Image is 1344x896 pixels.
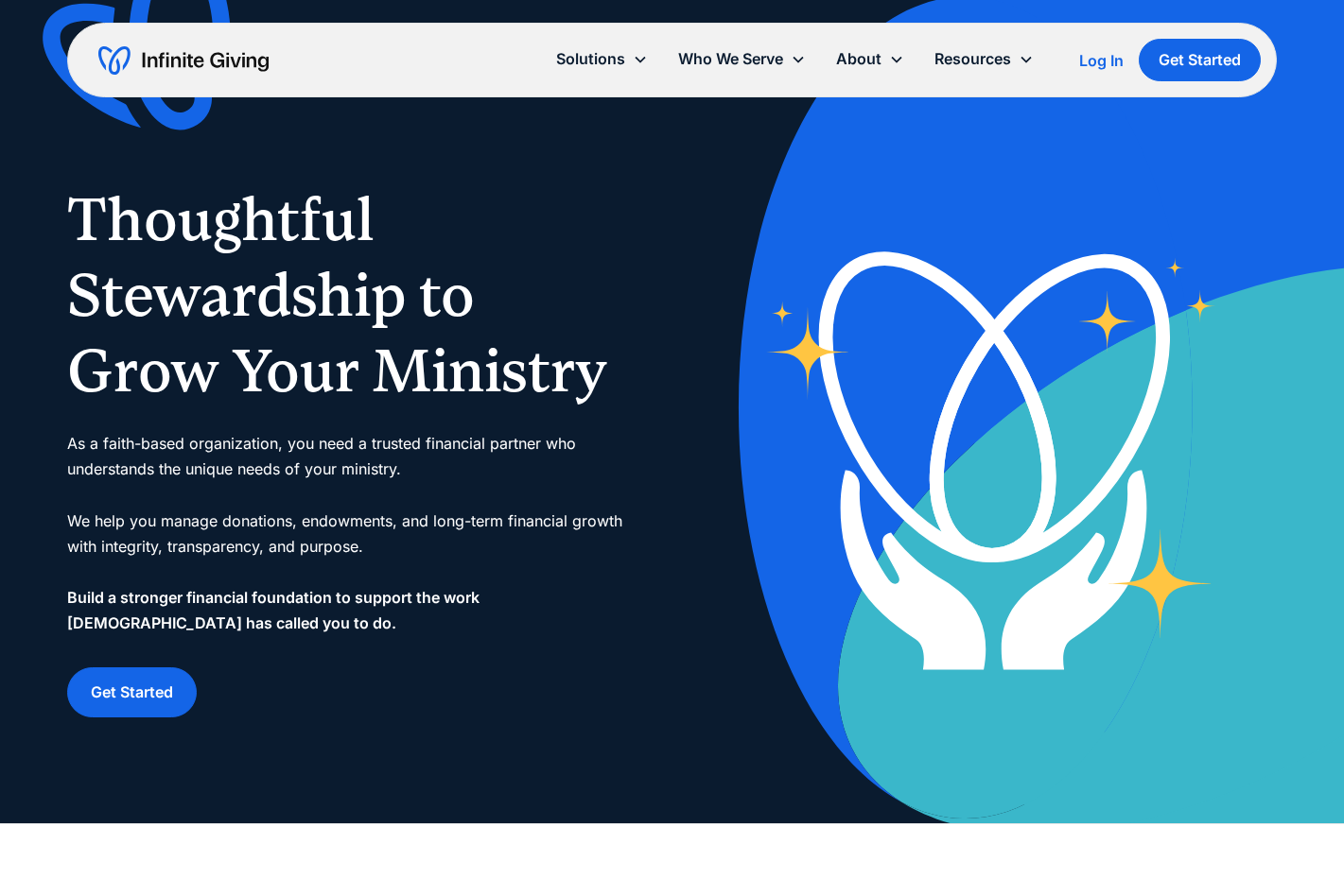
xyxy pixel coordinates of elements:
div: Solutions [541,39,663,79]
div: About [821,39,919,79]
div: As a faith-based organization, you need a trusted financial partner who understands the unique ne... [67,431,634,637]
strong: Build a stronger financial foundation to support the work [DEMOGRAPHIC_DATA] has called you to do. [67,588,480,632]
h1: Thoughtful Stewardship to Grow Your Ministry [67,181,634,408]
img: nonprofit donation platform for faith-based organizations and ministries [747,203,1240,696]
div: Solutions [556,46,625,72]
div: Who We Serve [663,39,821,79]
div: Log In [1079,53,1124,68]
a: Log In [1079,49,1124,72]
div: Resources [934,46,1011,72]
a: Get Started [1139,39,1261,81]
div: About [836,46,881,72]
div: Resources [919,39,1049,79]
a: Get Started [67,667,197,717]
a: home [98,45,269,76]
div: Who We Serve [678,46,783,72]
